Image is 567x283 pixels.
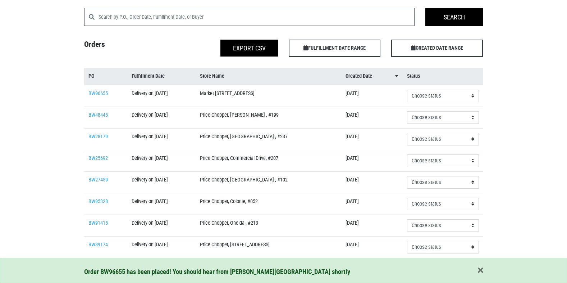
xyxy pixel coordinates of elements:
span: FULFILLMENT DATE RANGE [289,40,380,57]
button: Export CSV [220,40,278,57]
a: BW91415 [88,220,108,226]
span: Fulfillment Date [132,72,165,80]
input: Search [425,8,483,26]
td: [DATE] [341,85,403,107]
div: Order BW96655 has been placed! You should hear from [PERSON_NAME][GEOGRAPHIC_DATA] shortly [84,267,483,277]
td: Delivery on [DATE] [127,215,195,236]
td: Price Chopper, [GEOGRAPHIC_DATA] , #102 [196,171,341,193]
a: Created Date [346,72,398,80]
td: Delivery on [DATE] [127,171,195,193]
h4: Orders [79,40,181,54]
input: Search by P.O., Order Date, Fulfillment Date, or Buyer [99,8,415,26]
a: BW27459 [88,177,108,183]
a: BW39174 [88,242,108,248]
td: [DATE] [341,107,403,128]
a: Status [407,72,479,80]
span: Created Date [346,72,372,80]
td: Delivery on [DATE] [127,128,195,150]
td: Price Chopper, Oneida , #213 [196,215,341,236]
td: Delivery on [DATE] [127,193,195,215]
td: Delivery on [DATE] [127,236,195,258]
span: PO [88,72,95,80]
span: CREATED DATE RANGE [391,40,483,57]
a: Store Name [200,72,337,80]
td: [DATE] [341,128,403,150]
td: Price Chopper, Colonie, #052 [196,193,341,215]
td: [DATE] [341,150,403,171]
span: Status [407,72,420,80]
a: BW95328 [88,198,108,205]
td: Price Chopper, [PERSON_NAME] , #199 [196,107,341,128]
td: [DATE] [341,193,403,215]
td: Price Chopper, [GEOGRAPHIC_DATA] , #237 [196,128,341,150]
td: [DATE] [341,236,403,258]
td: Delivery on [DATE] [127,150,195,171]
span: Store Name [200,72,224,80]
a: BW96655 [88,90,108,96]
td: Delivery on [DATE] [127,85,195,107]
a: BW28179 [88,134,108,140]
td: Price Chopper, Commercial Drive, #207 [196,150,341,171]
td: Delivery on [DATE] [127,107,195,128]
a: PO [88,72,123,80]
a: BW25692 [88,155,108,161]
td: Market [STREET_ADDRESS] [196,85,341,107]
td: [DATE] [341,215,403,236]
a: BW48445 [88,112,108,118]
a: Fulfillment Date [132,72,191,80]
td: Price Chopper, [STREET_ADDRESS] [196,236,341,258]
td: [DATE] [341,171,403,193]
